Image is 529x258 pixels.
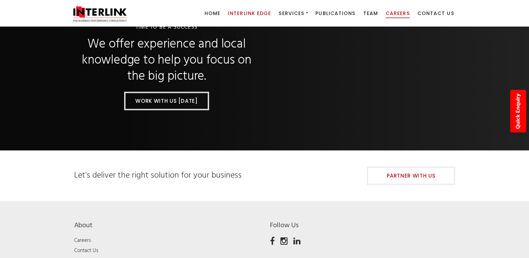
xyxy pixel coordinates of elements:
[74,220,92,231] span: About
[270,220,299,231] span: Follow Us
[136,23,198,31] span: TIME TO BE A SUCCESS
[367,166,455,185] a: Partner With Us
[124,92,209,110] a: WORK WITH US [DATE]
[205,10,220,17] span: Home
[135,97,198,105] span: WORK WITH US [DATE]
[74,170,360,182] h5: Let's deliver the right solution for your business
[74,236,91,245] a: Careers
[386,10,410,17] span: Careers
[417,10,454,17] span: Contact Us
[74,246,98,255] a: Contact Us
[69,5,131,22] img: Interlink Consultancy
[315,10,355,17] span: Publications
[228,10,271,17] span: Interlink Edge
[74,36,259,85] h2: We offer experience and local knowledge to help you focus on the big picture.
[510,90,526,132] a: Quick Enquiry
[279,10,304,17] span: Services
[363,10,378,17] span: Team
